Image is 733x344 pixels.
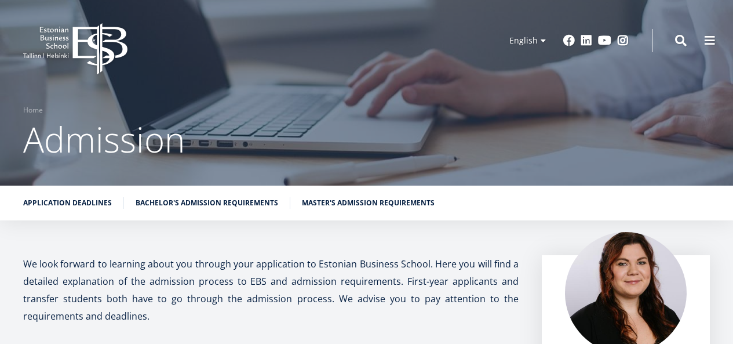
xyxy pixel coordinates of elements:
a: Instagram [617,35,629,46]
p: We look forward to learning about you through your application to Estonian Business School. Here ... [23,255,519,325]
a: Facebook [563,35,575,46]
span: Admission [23,115,185,163]
a: Youtube [598,35,611,46]
a: Linkedin [581,35,592,46]
a: Bachelor's admission requirements [136,197,278,209]
a: Master's admission requirements [302,197,435,209]
a: Application deadlines [23,197,112,209]
a: Home [23,104,43,116]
